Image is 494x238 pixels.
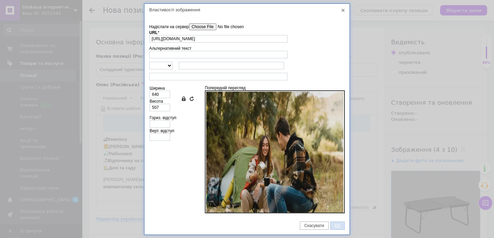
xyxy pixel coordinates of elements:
div: Попередній перегляд [205,86,344,213]
a: ОК [330,222,345,230]
a: Зберегти пропорції [181,96,186,101]
label: Ширина [150,86,165,91]
a: Закрити [340,7,346,13]
strong: ІДЕАЛЬНИЙ ВИБІР ДЛЯ: [113,4,167,10]
span: Надіслати на сервер [149,24,189,29]
strong: Риболовлі [12,36,36,41]
div: Інформація про зображення [149,22,345,217]
div: Властивості зображення [144,4,350,16]
strong: складний кемпінговий стіл [44,62,103,67]
a: Очистити поля розмірів [189,96,195,101]
span: Скасувати [300,223,328,228]
strong: Кемпінгу [11,22,31,27]
strong: Відпочинку на пляжі [11,43,57,48]
label: Висота [150,99,163,104]
label: Альтернативний текст [149,46,191,51]
strong: легкій вазі та компактному складанню [7,62,247,74]
p: 🏕 🍔 🎣 🏖 🏡 [7,21,274,57]
label: Верт. відступ [150,128,174,133]
strong: Дачі та саду [12,50,39,55]
label: URL [149,30,159,35]
a: Скасувати [300,222,329,230]
label: Гориз. відступ [150,115,176,120]
strong: [PERSON_NAME] та [PERSON_NAME] [12,29,94,34]
input: Надіслати на сервер [189,23,267,30]
label: Надіслати на сервер [149,23,267,30]
span: ОК [331,223,344,228]
p: [PERSON_NAME] забезпечить вам комфорт у будь-якій ситуації! Завдяки , він стане чудовим супутнико... [7,61,274,76]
